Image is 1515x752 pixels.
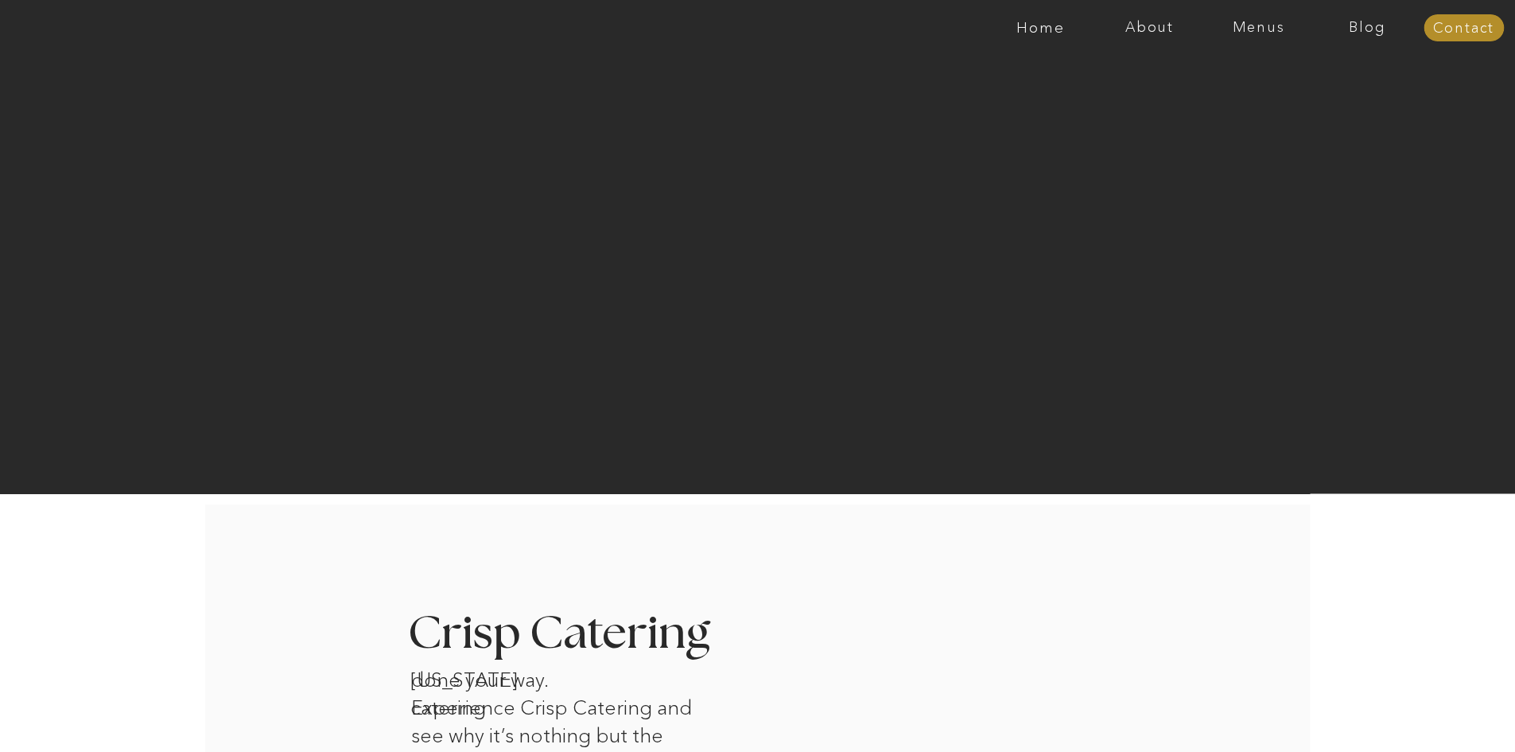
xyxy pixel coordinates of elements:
[1313,20,1422,36] a: Blog
[1204,20,1313,36] a: Menus
[986,20,1095,36] a: Home
[408,611,751,658] h3: Crisp Catering
[410,666,576,687] h1: [US_STATE] catering
[1424,21,1504,37] a: Contact
[1095,20,1204,36] a: About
